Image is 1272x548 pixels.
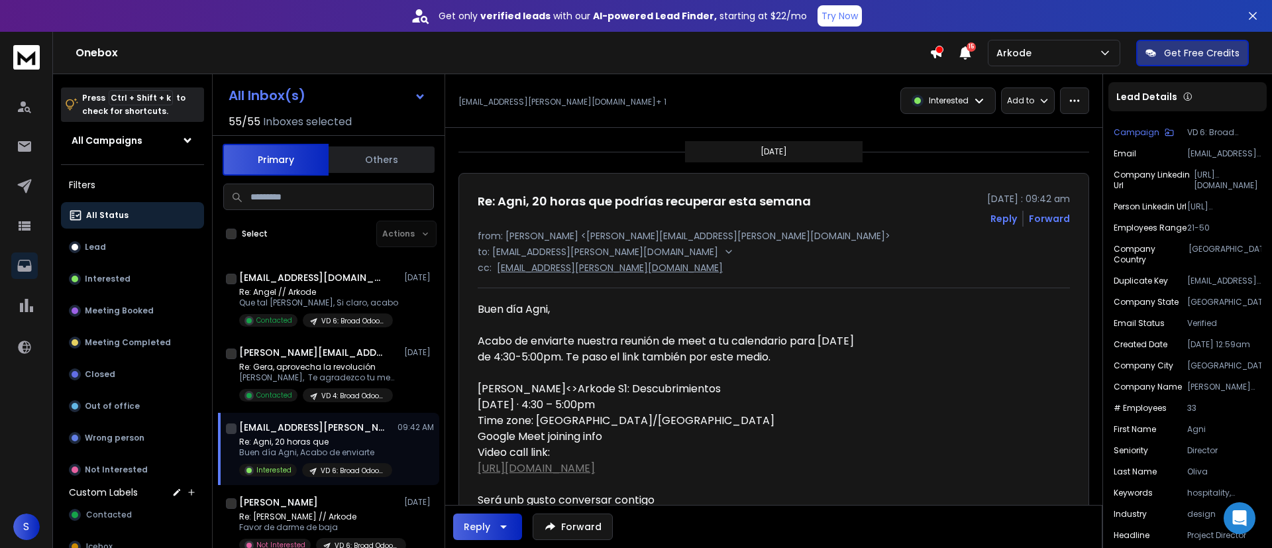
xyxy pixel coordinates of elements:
[85,401,140,411] p: Out of office
[61,457,204,483] button: Not Interested
[1187,488,1261,498] p: hospitality, housing complex, architecture, interior design, hotels, ff&e, landscape design, envi...
[996,46,1037,60] p: Arkode
[61,425,204,451] button: Wrong person
[223,144,329,176] button: Primary
[239,372,398,383] p: [PERSON_NAME], Te agradezco tu mensaje
[61,266,204,292] button: Interested
[404,347,434,358] p: [DATE]
[263,114,352,130] h3: Inboxes selected
[1187,530,1261,541] p: Project Director
[242,229,268,239] label: Select
[1187,223,1261,233] p: 21-50
[321,391,385,401] p: VD 4: Broad Odoo_Campaign - ARKODE
[256,465,291,475] p: Interested
[239,421,385,434] h1: [EMAIL_ADDRESS][PERSON_NAME][DOMAIN_NAME] +1
[256,315,292,325] p: Contacted
[239,287,398,298] p: Re: Angel // Arkode
[1187,360,1261,371] p: [GEOGRAPHIC_DATA]
[85,465,148,475] p: Not Interested
[478,261,492,274] p: cc:
[478,301,865,317] div: Buen día Agni,
[1114,223,1187,233] p: Employees Range
[453,514,522,540] button: Reply
[478,229,1070,243] p: from: [PERSON_NAME] <[PERSON_NAME][EMAIL_ADDRESS][PERSON_NAME][DOMAIN_NAME]>
[1187,127,1261,138] p: VD 6: Broad Odoo_Campaign - ARKODE
[1114,445,1148,456] p: Seniority
[1114,127,1174,138] button: Campaign
[478,461,595,476] a: [URL][DOMAIN_NAME]
[464,520,490,533] div: Reply
[1224,502,1255,534] div: Open Intercom Messenger
[990,212,1017,225] button: Reply
[967,42,976,52] span: 15
[1187,424,1261,435] p: Agni
[61,361,204,388] button: Closed
[1164,46,1240,60] p: Get Free Credits
[439,9,807,23] p: Get only with our starting at $22/mo
[761,146,787,157] p: [DATE]
[1187,382,1261,392] p: [PERSON_NAME] Design Studio
[478,192,811,211] h1: Re: Agni, 20 horas que podrías recuperar esta semana
[478,381,865,461] div: [PERSON_NAME]<>Arkode S1: Descubrimientos [DATE] · 4:30 – 5:00pm Time zone: [GEOGRAPHIC_DATA]/[GE...
[229,114,260,130] span: 55 / 55
[458,97,666,107] p: [EMAIL_ADDRESS][PERSON_NAME][DOMAIN_NAME] + 1
[478,492,865,508] div: Será unb gusto conversar contigo
[1187,339,1261,350] p: [DATE] 12:59am
[1136,40,1249,66] button: Get Free Credits
[239,447,392,458] p: Buen día Agni, Acabo de enviarte
[1114,244,1189,265] p: Company Country
[593,9,717,23] strong: AI-powered Lead Finder,
[72,134,142,147] h1: All Campaigns
[478,245,721,258] p: to: [EMAIL_ADDRESS][PERSON_NAME][DOMAIN_NAME]
[1114,127,1159,138] p: Campaign
[1189,244,1261,265] p: [GEOGRAPHIC_DATA]
[239,271,385,284] h1: [EMAIL_ADDRESS][DOMAIN_NAME]
[61,329,204,356] button: Meeting Completed
[85,337,171,348] p: Meeting Completed
[1114,201,1187,212] p: Person Linkedin Url
[239,512,398,522] p: Re: [PERSON_NAME] // Arkode
[1187,445,1261,456] p: Director
[61,176,204,194] h3: Filters
[13,45,40,70] img: logo
[1114,488,1153,498] p: Keywords
[1187,201,1261,212] p: [URL][DOMAIN_NAME]
[1187,148,1261,159] p: [EMAIL_ADDRESS][DOMAIN_NAME][PERSON_NAME]
[69,486,138,499] h3: Custom Labels
[321,466,384,476] p: VD 6: Broad Odoo_Campaign - ARKODE
[929,95,969,106] p: Interested
[497,261,723,274] p: [EMAIL_ADDRESS][PERSON_NAME][DOMAIN_NAME]
[1187,318,1261,329] p: Verified
[1114,276,1168,286] p: Duplicate Key
[82,91,185,118] p: Press to check for shortcuts.
[13,514,40,540] button: S
[1114,360,1173,371] p: Company City
[85,305,154,316] p: Meeting Booked
[404,497,434,508] p: [DATE]
[1114,382,1182,392] p: Company Name
[239,362,398,372] p: Re: Gera, aprovecha la revolución
[1114,339,1167,350] p: Created Date
[1187,297,1261,307] p: [GEOGRAPHIC_DATA]
[533,514,613,540] button: Forward
[987,192,1070,205] p: [DATE] : 09:42 am
[61,202,204,229] button: All Status
[61,502,204,528] button: Contacted
[1114,170,1194,191] p: Company Linkedin Url
[1114,318,1165,329] p: Email Status
[329,145,435,174] button: Others
[256,390,292,400] p: Contacted
[109,90,173,105] span: Ctrl + Shift + k
[321,316,385,326] p: VD 6: Broad Odoo_Campaign - ARKODE
[478,333,865,365] div: Acabo de enviarte nuestra reunión de meet a tu calendario para [DATE] de 4:30-5:00pm. Te paso el ...
[1187,466,1261,477] p: Oliva
[1114,466,1157,477] p: Last Name
[1114,297,1179,307] p: Company State
[1194,170,1261,191] p: [URL][DOMAIN_NAME][PERSON_NAME]
[239,496,318,509] h1: [PERSON_NAME]
[239,437,392,447] p: Re: Agni, 20 horas que
[1114,530,1149,541] p: Headline
[86,210,129,221] p: All Status
[76,45,929,61] h1: Onebox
